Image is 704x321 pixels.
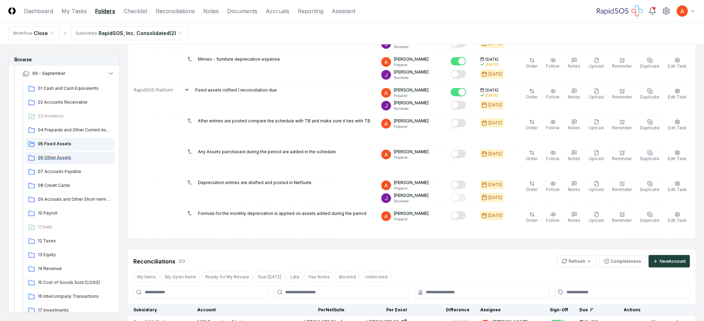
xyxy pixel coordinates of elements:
[451,150,466,158] button: Mark complete
[489,71,503,77] div: [DATE]
[640,187,660,192] span: Duplicate
[589,156,604,161] span: Upload
[599,255,646,268] button: Completeness
[546,63,560,69] span: Follow
[589,187,604,192] span: Upload
[668,125,687,130] span: Edit Task
[568,187,581,192] span: Notes
[38,99,111,105] span: 02 Accounts Receivable
[198,210,366,217] p: Formula for the monthly depreciation is applied on assets added during the period
[38,266,111,272] span: 14 Revenue
[332,7,355,15] a: Assistant
[611,87,633,102] button: Reminder
[287,272,303,282] button: Late
[611,118,633,132] button: Reminder
[451,101,466,109] button: Mark complete
[38,168,111,175] span: 07 Accounts Payable
[475,304,545,316] th: Assignee
[588,87,605,102] button: Upload
[394,106,429,111] p: Reviewer
[567,180,582,194] button: Notes
[25,96,114,109] a: 02 Accounts Receivable
[451,181,466,189] button: Mark complete
[95,7,115,15] a: Folders
[381,57,391,67] img: ACg8ocK3mdmu6YYpaRl40uhUUGu9oxSxFSb1vbjsnEih2JuwAH1PGA=s96-c
[13,30,32,36] div: Workflow
[198,56,280,62] p: Mimeo - furniture depreciation expense
[25,193,114,206] a: 09 Accruals and Other Short-term Liabilities
[486,93,499,98] div: [DATE]
[667,180,688,194] button: Edit Task
[394,149,429,155] p: [PERSON_NAME]
[557,255,597,268] button: Refresh
[38,293,111,300] span: 16 Intercompany Transactions
[394,210,429,217] p: [PERSON_NAME]
[394,118,429,124] p: [PERSON_NAME]
[350,304,413,316] th: Per Excel
[660,258,686,264] div: New Account
[612,125,632,130] span: Reminder
[525,118,539,132] button: Order
[619,307,690,313] div: Actions
[305,272,334,282] button: Has Notes
[124,7,147,15] a: Checklist
[161,272,200,282] button: My Open Items
[9,53,119,66] h3: Browse
[611,210,633,225] button: Reminder
[451,119,466,127] button: Mark complete
[526,63,538,69] span: Order
[38,224,111,230] span: 11 Debt
[612,187,632,192] span: Reminder
[611,180,633,194] button: Reminder
[198,118,370,124] p: After entries are posted compare the schedule with TB and make sure it ties with TB
[489,120,503,126] div: [DATE]
[489,102,503,108] div: [DATE]
[203,7,219,15] a: Notes
[61,7,87,15] a: My Tasks
[525,210,539,225] button: Order
[38,85,111,92] span: 01 Cash and Cash Equivalents
[589,218,604,223] span: Upload
[568,94,581,99] span: Notes
[525,149,539,163] button: Order
[25,138,114,150] a: 05 Fixed Assets
[394,155,429,160] p: Preparer
[38,252,111,258] span: 13 Equity
[526,187,538,192] span: Order
[38,196,111,202] span: 09 Accruals and Other Short-term Liabilities
[201,272,253,282] button: Ready for My Review
[546,187,560,192] span: Follow
[486,88,499,93] span: [DATE]
[298,7,323,15] a: Reporting
[639,87,661,102] button: Duplicate
[32,70,65,77] span: 09 - September
[198,180,312,186] p: Depreciation entries are drafted and posted in NetSuite
[611,56,633,71] button: Reminder
[580,307,607,313] div: Due
[394,69,429,75] p: [PERSON_NAME]
[335,272,360,282] button: Blocked
[545,118,561,132] button: Follow
[38,113,111,119] span: 03 Inventory
[266,7,289,15] a: Accruals
[254,272,285,282] button: Due Today
[568,63,581,69] span: Notes
[639,56,661,71] button: Duplicate
[486,62,499,67] div: [DATE]
[394,75,429,80] p: Reviewer
[25,124,114,137] a: 04 Prepaids and Other Current Assets
[567,118,582,132] button: Notes
[526,125,538,130] span: Order
[178,258,185,264] div: 3 / 3
[381,211,391,221] img: ACg8ocK3mdmu6YYpaRl40uhUUGu9oxSxFSb1vbjsnEih2JuwAH1PGA=s96-c
[394,217,429,222] p: Preparer
[156,7,195,15] a: Reconciliations
[25,180,114,192] a: 08 Credit Cards
[25,110,114,123] a: 03 Inventory
[588,56,605,71] button: Upload
[640,63,660,69] span: Duplicate
[394,44,429,50] p: Reviewer
[288,304,350,316] th: Per NetSuite
[25,83,114,95] a: 01 Cash and Cash Equivalents
[639,149,661,163] button: Duplicate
